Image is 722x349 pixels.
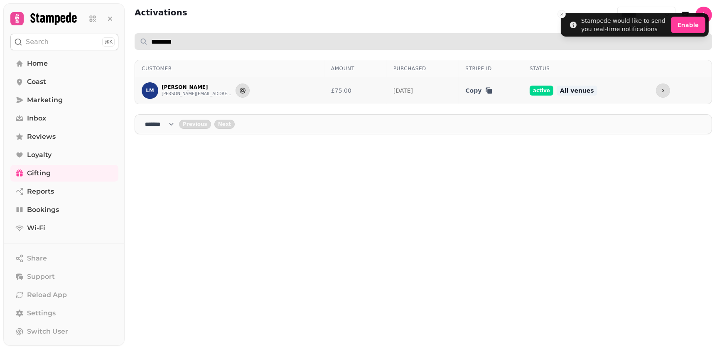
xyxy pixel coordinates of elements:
a: Wi-Fi [10,220,118,236]
button: Support [10,268,118,285]
span: Support [27,272,55,282]
span: Gifting [27,168,51,178]
button: Share [10,250,118,267]
span: Switch User [27,327,68,337]
span: Wi-Fi [27,223,45,233]
nav: Pagination [135,114,712,134]
a: Inbox [10,110,118,127]
span: Home [27,59,48,69]
span: Loyalty [27,150,52,160]
div: Customer [142,65,318,72]
button: more [656,84,670,98]
p: Search [26,37,49,47]
a: Home [10,55,118,72]
div: ⌘K [102,37,115,47]
span: Reports [27,187,54,197]
button: next [214,120,235,129]
a: Bookings [10,202,118,218]
span: Reviews [27,132,56,142]
div: Stampede would like to send you real-time notifications [581,17,668,33]
span: Inbox [27,113,46,123]
span: active [530,86,553,96]
div: Amount [331,65,380,72]
a: [DATE] [393,87,413,94]
a: Loyalty [10,147,118,163]
p: [PERSON_NAME] [162,84,232,91]
a: Gifting [10,165,118,182]
div: Purchased [393,65,452,72]
button: Send to [236,84,250,98]
span: Reload App [27,290,67,300]
button: Reload App [10,287,118,303]
span: LM [146,88,154,93]
a: Reviews [10,128,118,145]
button: Switch User [10,323,118,340]
button: [PERSON_NAME][EMAIL_ADDRESS][DOMAIN_NAME] [162,91,232,97]
span: Share [27,253,47,263]
span: All venues [557,86,597,96]
div: £75.00 [331,86,380,95]
a: Settings [10,305,118,322]
span: Next [218,122,231,127]
span: Bookings [27,205,59,215]
h2: Activations [135,7,187,23]
a: Marketing [10,92,118,108]
a: Reports [10,183,118,200]
button: Enable [671,17,705,33]
div: Status [530,65,643,72]
span: Previous [183,122,207,127]
button: back [179,120,211,129]
span: Marketing [27,95,63,105]
div: Stripe ID [465,65,516,72]
button: Search⌘K [10,34,118,50]
button: Copy [465,86,493,95]
span: Settings [27,308,56,318]
a: Coast [10,74,118,90]
button: Close toast [557,10,566,18]
span: Coast [27,77,46,87]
